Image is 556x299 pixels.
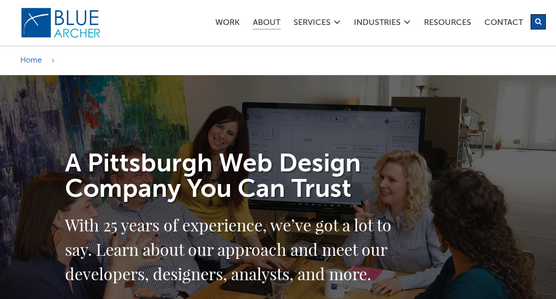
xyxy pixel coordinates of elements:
[215,19,240,29] a: Work
[423,19,472,29] a: Resources
[20,7,102,39] img: Blue Archer Logo
[65,152,402,202] h1: A Pittsburgh Web Design Company You Can Trust
[252,19,281,30] a: ABOUT
[484,19,524,29] a: Contact
[65,213,402,286] h2: With 25 years of experience, we’ve got a lot to say. Learn about our approach and meet our develo...
[353,19,401,29] a: Industries
[293,19,331,29] a: SERVICES
[20,56,42,64] a: Home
